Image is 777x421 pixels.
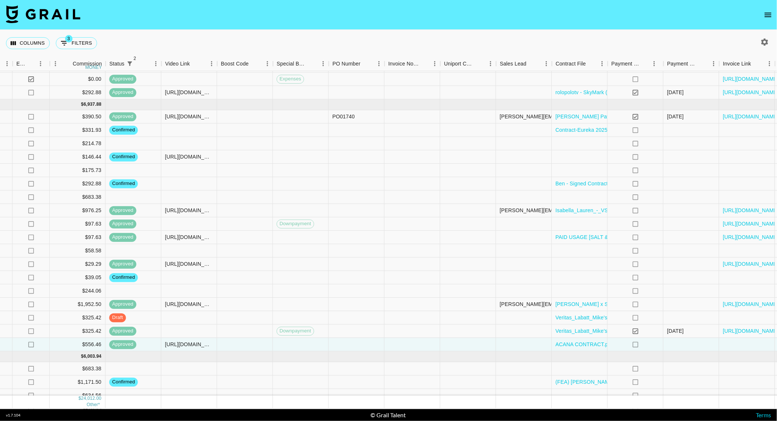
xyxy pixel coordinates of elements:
[761,7,776,22] button: open drawer
[556,341,613,348] a: ACANA CONTRACT.pdf
[419,58,429,69] button: Sort
[444,57,475,71] div: Uniport Contact Email
[556,89,690,96] a: rolopolotv - SkyMark ([DOMAIN_NAME]) (1) copy (1).pdf
[556,180,617,188] a: Ben - Signed Contract.pdf
[50,311,106,325] div: $325.42
[556,301,726,308] a: [PERSON_NAME] x SAXX Talent Agreement_Influencers_2025 (1).docx
[109,261,137,268] span: approved
[475,58,485,69] button: Sort
[190,58,200,69] button: Sort
[586,58,596,69] button: Sort
[109,274,138,281] span: confirmed
[262,58,273,69] button: Menu
[109,328,137,335] span: approved
[81,354,84,360] div: $
[1,58,13,69] button: Menu
[109,57,125,71] div: Status
[50,86,106,99] div: $292.88
[708,58,719,69] button: Menu
[496,57,552,71] div: Sales Lead
[84,354,102,360] div: 6,003.94
[73,57,102,71] div: Commission
[667,57,698,71] div: Payment Sent Date
[85,65,102,70] div: money
[125,58,135,69] button: Show filters
[360,58,371,69] button: Sort
[429,58,440,69] button: Menu
[329,57,385,71] div: PO Number
[50,338,106,351] div: $556.46
[50,191,106,204] div: $683.38
[556,314,752,322] a: Veritas_Labatt_Mike's Hard Agreement_Nolan [PERSON_NAME] (1).docx copy.pdf
[27,58,37,69] button: Sort
[56,37,97,49] button: Show filters
[50,150,106,164] div: $146.44
[307,58,318,69] button: Sort
[608,57,664,71] div: Payment Sent
[719,57,775,71] div: Invoice Link
[50,58,61,69] button: Menu
[496,298,552,311] div: [PERSON_NAME][EMAIL_ADDRESS][DOMAIN_NAME]
[109,180,138,187] span: confirmed
[165,261,213,268] div: https://www.tiktok.com/@kadenbowler/video/7548235705902714125?_t=ZT-8zb29FFWX9C&_r=1
[109,220,137,227] span: approved
[109,153,138,160] span: confirmed
[370,411,406,419] div: © Grail Talent
[667,328,684,335] div: 9/25/2025
[87,402,100,408] span: € 156.20, CA$ 3,590.65
[84,102,102,108] div: 6,937.88
[50,362,106,376] div: $683.38
[165,341,213,348] div: https://www.instagram.com/reel/DN1b6Ll3AoL/?igsh=bWc2ZW92eGxraDhp
[50,73,106,86] div: $0.00
[131,55,139,62] span: 2
[556,328,752,335] a: Veritas_Labatt_Mike's Hard Agreement_Nolan [PERSON_NAME] (1).docx copy.pdf
[62,58,73,69] button: Sort
[333,57,360,71] div: PO Number
[65,35,73,42] span: 3
[50,325,106,338] div: $325.42
[217,57,273,71] div: Boost Code
[109,301,137,308] span: approved
[50,177,106,191] div: $292.88
[16,57,27,71] div: Expenses: Remove Commission?
[249,58,259,69] button: Sort
[109,379,138,386] span: confirmed
[109,89,137,96] span: approved
[106,57,161,71] div: Status
[125,58,135,69] div: 2 active filters
[165,301,213,308] div: https://www.instagram.com/reel/DOMEVAbjlUR/?igsh=MXJ1dWNreDY0Y3I2Nw==
[50,376,106,389] div: $1,171.50
[109,314,126,321] span: draft
[150,58,161,69] button: Menu
[723,57,751,71] div: Invoice Link
[500,57,527,71] div: Sales Lead
[50,217,106,231] div: $97.63
[496,110,552,124] div: [PERSON_NAME][EMAIL_ADDRESS][DOMAIN_NAME]
[756,411,771,418] a: Terms
[50,204,106,217] div: $976.25
[6,37,50,49] button: Select columns
[165,207,213,214] div: https://www.instagram.com/reel/DOtYy57CR2i/?igsh=MW5yenQ4ajRxbDM2aQ==
[35,58,46,69] button: Menu
[109,113,137,120] span: approved
[333,113,355,121] div: PO01740
[50,258,106,271] div: $29.29
[165,153,213,161] div: https://www.tiktok.com/@agandana/video/7553019997962898743?_t=ZT-8zwudduauGE&_r=1
[50,284,106,298] div: $244.06
[556,379,728,386] a: (FEA) [PERSON_NAME] SharkNinja_Influencer Agreement_([DATE]).pdf
[50,389,106,402] div: $634.56
[165,113,213,121] div: https://www.instagram.com/reel/DNYkZfVOyah/?igsh=MXUwd2p0dGhvam9kbQ==
[109,207,137,214] span: approved
[165,234,213,241] div: https://www.tiktok.com/@isabella.lauren/video/7394584122317868319
[277,76,304,83] span: Expenses
[109,76,137,83] span: approved
[109,234,137,241] span: approved
[50,137,106,150] div: $214.78
[109,341,137,348] span: approved
[541,58,552,69] button: Menu
[161,57,217,71] div: Video Link
[50,244,106,258] div: $58.58
[50,271,106,284] div: $39.05
[273,57,329,71] div: Special Booking Type
[552,57,608,71] div: Contract File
